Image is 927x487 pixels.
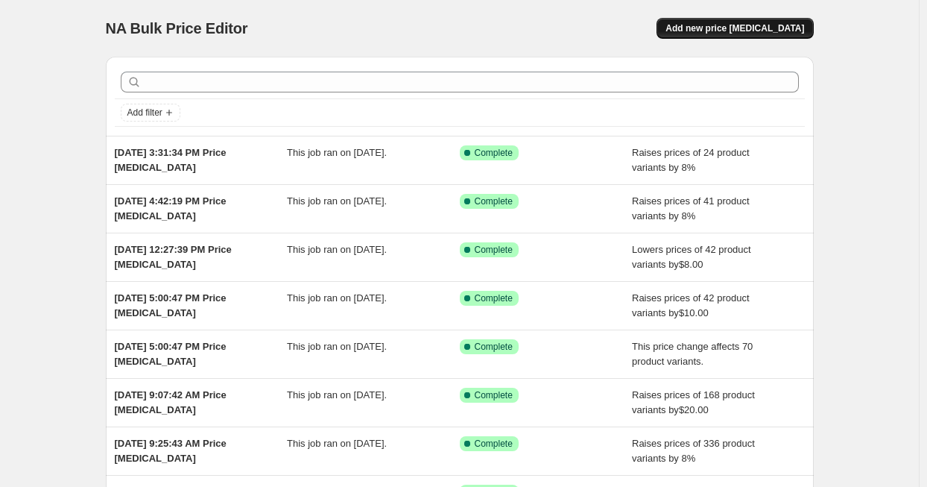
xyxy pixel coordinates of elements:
span: This job ran on [DATE]. [287,389,387,400]
span: Raises prices of 24 product variants by 8% [632,147,750,173]
span: NA Bulk Price Editor [106,20,248,37]
span: Add new price [MEDICAL_DATA] [665,22,804,34]
span: This price change affects 70 product variants. [632,341,753,367]
span: Complete [475,438,513,450]
span: This job ran on [DATE]. [287,195,387,207]
span: Raises prices of 168 product variants by [632,389,755,415]
span: Add filter [127,107,162,119]
span: Complete [475,341,513,353]
span: This job ran on [DATE]. [287,341,387,352]
span: $20.00 [679,404,709,415]
button: Add filter [121,104,180,122]
span: Complete [475,389,513,401]
span: $10.00 [679,307,709,318]
span: [DATE] 9:25:43 AM Price [MEDICAL_DATA] [115,438,227,464]
button: Add new price [MEDICAL_DATA] [657,18,813,39]
span: [DATE] 12:27:39 PM Price [MEDICAL_DATA] [115,244,232,270]
span: [DATE] 5:00:47 PM Price [MEDICAL_DATA] [115,341,227,367]
span: Raises prices of 42 product variants by [632,292,750,318]
span: Raises prices of 41 product variants by 8% [632,195,750,221]
span: This job ran on [DATE]. [287,438,387,449]
span: Lowers prices of 42 product variants by [632,244,751,270]
span: [DATE] 5:00:47 PM Price [MEDICAL_DATA] [115,292,227,318]
span: This job ran on [DATE]. [287,244,387,255]
span: Complete [475,292,513,304]
span: Complete [475,244,513,256]
span: $8.00 [679,259,703,270]
span: Complete [475,195,513,207]
span: Raises prices of 336 product variants by 8% [632,438,755,464]
span: [DATE] 9:07:42 AM Price [MEDICAL_DATA] [115,389,227,415]
span: [DATE] 3:31:34 PM Price [MEDICAL_DATA] [115,147,227,173]
span: Complete [475,147,513,159]
span: This job ran on [DATE]. [287,147,387,158]
span: [DATE] 4:42:19 PM Price [MEDICAL_DATA] [115,195,227,221]
span: This job ran on [DATE]. [287,292,387,304]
